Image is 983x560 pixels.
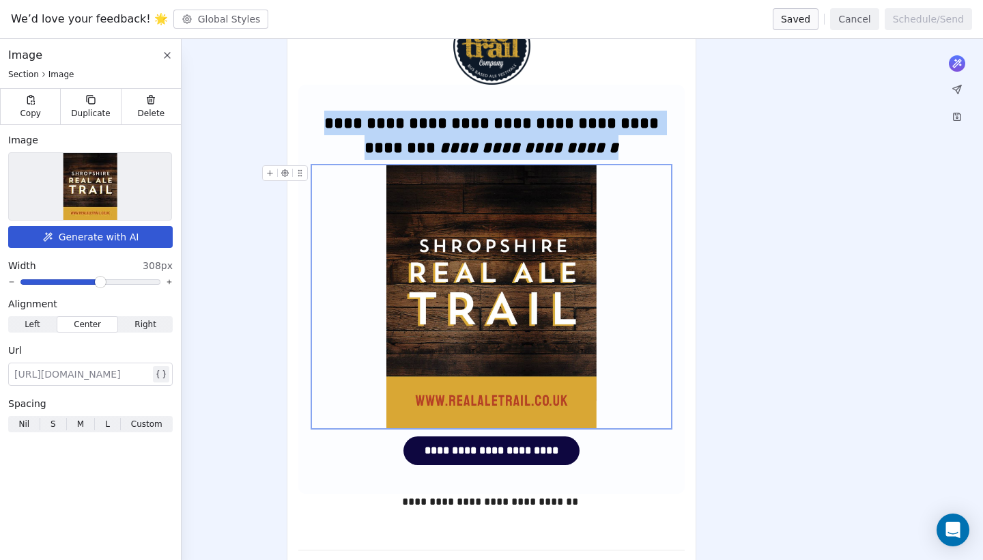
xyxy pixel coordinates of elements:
[143,259,173,272] span: 308px
[71,108,110,119] span: Duplicate
[134,318,156,331] span: Right
[8,69,39,80] span: Section
[77,418,84,430] span: M
[8,397,46,410] span: Spacing
[8,47,42,64] span: Image
[8,133,38,147] span: Image
[8,226,173,248] button: Generate with AI
[773,8,818,30] button: Saved
[11,11,168,27] span: We’d love your feedback! 🌟
[105,418,110,430] span: L
[63,153,117,220] img: Selected image
[51,418,56,430] span: S
[48,69,74,80] span: Image
[138,108,165,119] span: Delete
[8,259,36,272] span: Width
[830,8,879,30] button: Cancel
[20,108,41,119] span: Copy
[131,418,162,430] span: Custom
[25,318,40,331] span: Left
[937,514,969,546] div: Open Intercom Messenger
[173,10,269,29] button: Global Styles
[885,8,972,30] button: Schedule/Send
[18,418,29,430] span: Nil
[8,297,57,311] span: Alignment
[8,344,22,357] span: Url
